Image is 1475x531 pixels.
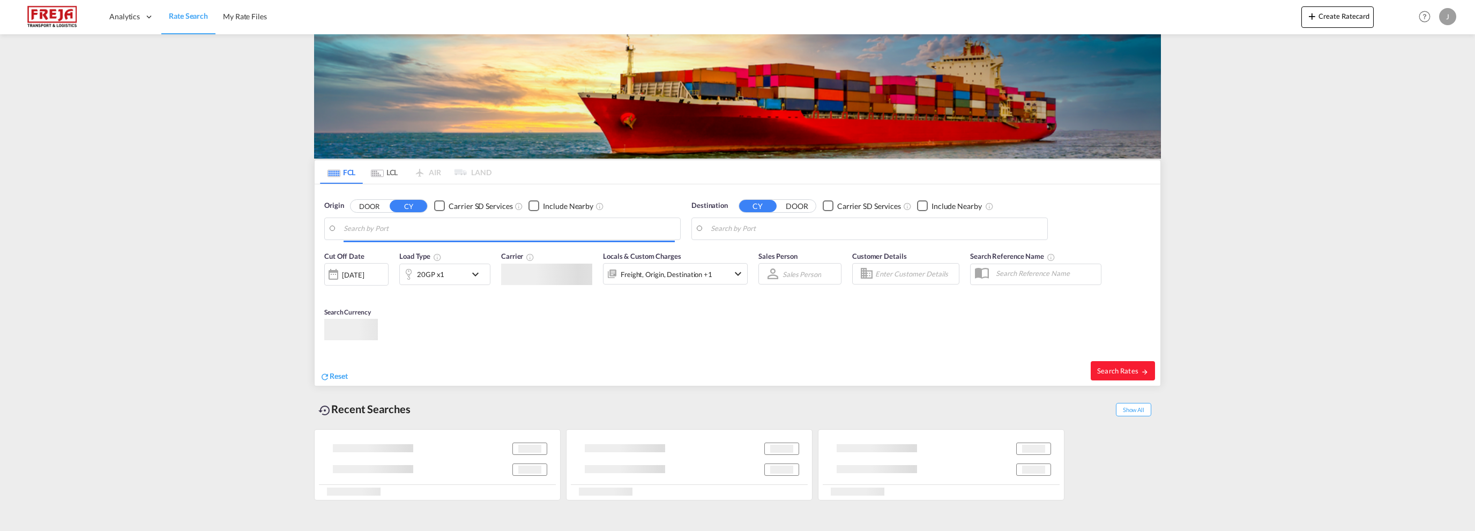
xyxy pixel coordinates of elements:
[320,160,491,184] md-pagination-wrapper: Use the left and right arrow keys to navigate between tabs
[314,397,415,421] div: Recent Searches
[595,202,604,211] md-icon: Unchecked: Ignores neighbouring ports when fetching rates.Checked : Includes neighbouring ports w...
[903,202,912,211] md-icon: Unchecked: Search for CY (Container Yard) services for all selected carriers.Checked : Search for...
[1439,8,1456,25] div: J
[985,202,994,211] md-icon: Unchecked: Ignores neighbouring ports when fetching rates.Checked : Includes neighbouring ports w...
[781,266,822,282] md-select: Sales Person
[324,200,344,211] span: Origin
[528,200,593,212] md-checkbox: Checkbox No Ink
[324,263,389,286] div: [DATE]
[390,200,427,212] button: CY
[1306,10,1318,23] md-icon: icon-plus 400-fg
[351,200,388,212] button: DOOR
[363,160,406,184] md-tab-item: LCL
[342,270,364,280] div: [DATE]
[501,252,534,260] span: Carrier
[315,184,1160,386] div: Origin DOOR CY Checkbox No InkUnchecked: Search for CY (Container Yard) services for all selected...
[758,252,798,260] span: Sales Person
[1047,253,1055,261] md-icon: Your search will be saved by the below given name
[417,267,444,282] div: 20GP x1
[318,404,331,417] md-icon: icon-backup-restore
[399,264,490,285] div: 20GP x1icon-chevron-down
[320,371,348,383] div: icon-refreshReset
[543,201,593,212] div: Include Nearby
[109,11,140,22] span: Analytics
[324,252,364,260] span: Cut Off Date
[1091,361,1155,380] button: Search Ratesicon-arrow-right
[223,12,267,21] span: My Rate Files
[970,252,1055,260] span: Search Reference Name
[344,221,675,237] input: Search by Port
[875,266,956,282] input: Enter Customer Details
[320,160,363,184] md-tab-item: FCL
[621,267,712,282] div: Freight Origin Destination Factory Stuffing
[1301,6,1374,28] button: icon-plus 400-fgCreate Ratecard
[711,221,1042,237] input: Search by Port
[837,201,901,212] div: Carrier SD Services
[330,371,348,380] span: Reset
[823,200,901,212] md-checkbox: Checkbox No Ink
[16,5,88,29] img: 586607c025bf11f083711d99603023e7.png
[917,200,982,212] md-checkbox: Checkbox No Ink
[739,200,777,212] button: CY
[526,253,534,261] md-icon: The selected Trucker/Carrierwill be displayed in the rate results If the rates are from another f...
[169,11,208,20] span: Rate Search
[433,253,442,261] md-icon: icon-information-outline
[932,201,982,212] div: Include Nearby
[515,202,523,211] md-icon: Unchecked: Search for CY (Container Yard) services for all selected carriers.Checked : Search for...
[603,252,681,260] span: Locals & Custom Charges
[990,265,1101,281] input: Search Reference Name
[1416,8,1434,26] span: Help
[469,268,487,281] md-icon: icon-chevron-down
[778,200,816,212] button: DOOR
[320,372,330,382] md-icon: icon-refresh
[1116,403,1151,416] span: Show All
[1141,368,1149,376] md-icon: icon-arrow-right
[852,252,906,260] span: Customer Details
[314,34,1161,159] img: LCL+%26+FCL+BACKGROUND.png
[1097,367,1149,375] span: Search Rates
[1416,8,1439,27] div: Help
[691,200,728,211] span: Destination
[732,267,744,280] md-icon: icon-chevron-down
[324,285,332,299] md-datepicker: Select
[399,252,442,260] span: Load Type
[324,308,371,316] span: Search Currency
[434,200,512,212] md-checkbox: Checkbox No Ink
[603,263,748,285] div: Freight Origin Destination Factory Stuffingicon-chevron-down
[449,201,512,212] div: Carrier SD Services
